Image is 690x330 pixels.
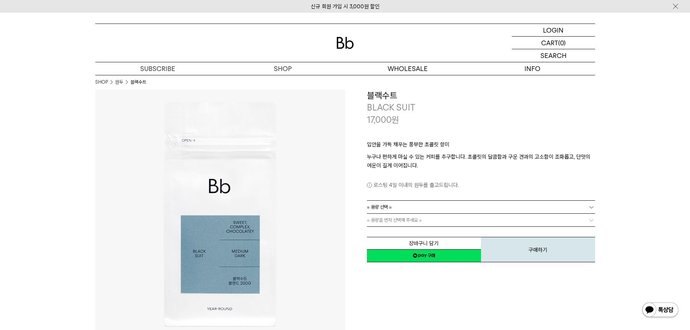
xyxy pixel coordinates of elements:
[367,101,595,114] p: BLACK SUIT
[541,37,558,49] p: CART
[540,49,566,62] p: SEARCH
[115,79,123,86] a: 원두
[367,237,481,250] button: 장바구니 담기
[512,24,595,37] a: LOGIN
[367,181,595,189] p: 로스팅 4일 이내의 원두를 출고드립니다.
[367,114,399,126] p: 17,000
[367,201,392,213] span: = 용량 선택 =
[95,62,220,75] a: SUBSCRIBE
[367,214,422,226] span: = 용량을 먼저 선택해 주세요 =
[220,62,345,75] a: SHOP
[367,249,481,262] a: 새창
[367,140,595,153] p: 입안을 가득 채우는 풍부한 초콜릿 향미
[558,37,566,49] p: (0)
[512,37,595,49] a: CART (0)
[641,302,679,319] img: 카카오톡 채널 1:1 채팅 버튼
[311,3,380,10] a: 신규 회원 가입 시 3,000원 할인
[470,62,595,75] p: INFO
[481,237,595,262] button: 구매하기
[392,114,399,125] span: 원
[367,153,595,170] p: 누구나 편하게 마실 수 있는 커피를 추구합니다. 초콜릿의 달콤함과 구운 견과의 고소함이 조화롭고, 단맛의 여운이 길게 이어집니다.
[95,79,108,86] a: SHOP
[336,37,354,49] img: 로고
[345,62,470,75] p: WHOLESALE
[367,89,595,102] h3: 블랙수트
[130,79,146,86] li: 블랙수트
[543,24,564,36] p: LOGIN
